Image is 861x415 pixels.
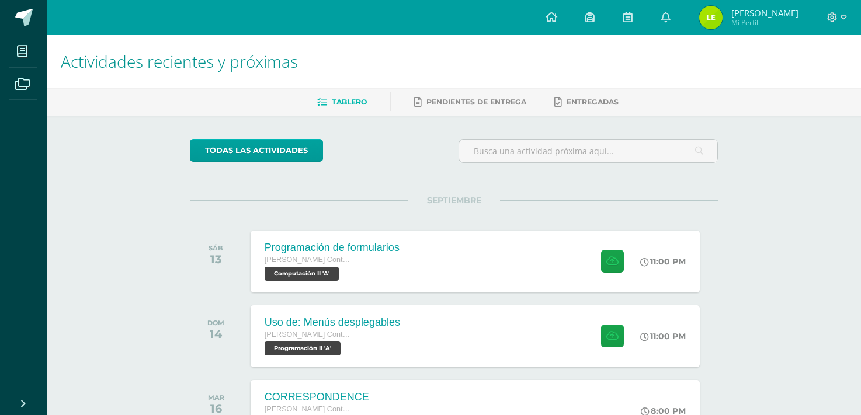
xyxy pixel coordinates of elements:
[209,252,223,266] div: 13
[408,195,500,205] span: SEPTIEMBRE
[317,93,367,111] a: Tablero
[208,393,224,402] div: MAR
[190,139,323,162] a: todas las Actividades
[426,97,526,106] span: Pendientes de entrega
[265,256,352,264] span: [PERSON_NAME] Contador con Orientación en Computación
[209,244,223,252] div: SÁB
[699,6,723,29] img: 86f30c446fd916061315cc3d93a0319f.png
[640,331,686,341] div: 11:00 PM
[414,93,526,111] a: Pendientes de entrega
[640,256,686,267] div: 11:00 PM
[731,18,798,27] span: Mi Perfil
[265,242,400,254] div: Programación de formularios
[265,330,352,339] span: [PERSON_NAME] Contador con Orientación en Computación
[731,7,798,19] span: [PERSON_NAME]
[265,341,341,355] span: Programación II 'A'
[459,140,718,162] input: Busca una actividad próxima aquí...
[332,97,367,106] span: Tablero
[61,50,298,72] span: Actividades recientes y próximas
[554,93,619,111] a: Entregadas
[265,267,339,281] span: Computación II 'A'
[567,97,619,106] span: Entregadas
[265,316,400,329] div: Uso de: Menús desplegables
[207,327,224,341] div: 14
[207,319,224,327] div: DOM
[265,391,369,403] div: CORRESPONDENCE
[265,405,352,413] span: [PERSON_NAME] Contador con Orientación en Computación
